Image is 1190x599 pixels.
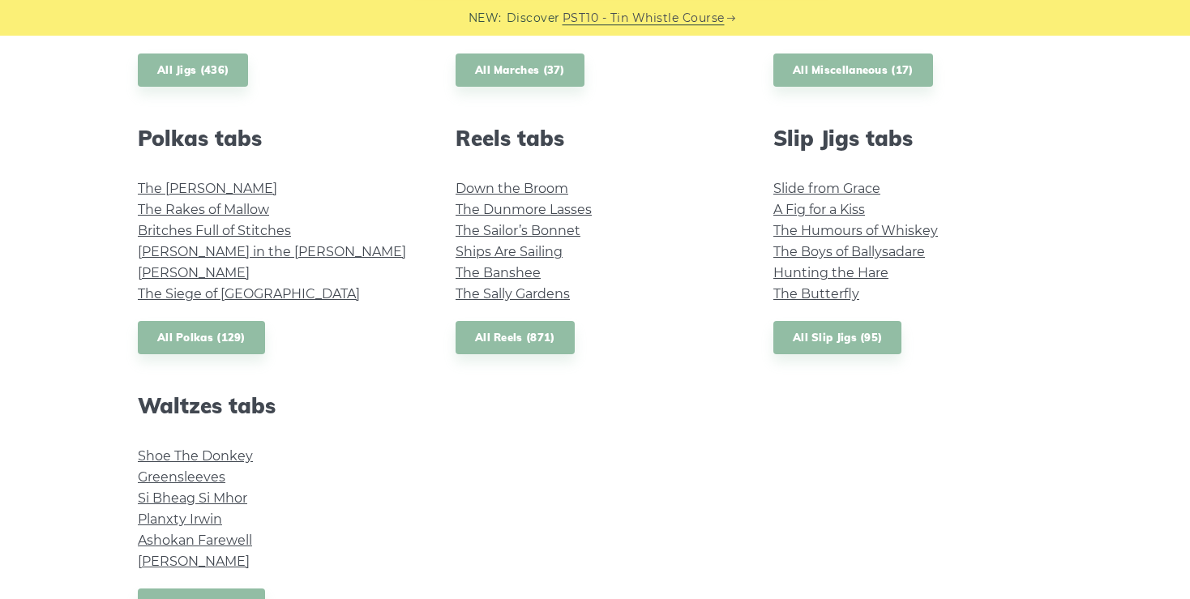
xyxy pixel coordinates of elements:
[773,202,865,217] a: A Fig for a Kiss
[456,223,580,238] a: The Sailor’s Bonnet
[456,126,734,151] h2: Reels tabs
[773,181,880,196] a: Slide from Grace
[138,202,269,217] a: The Rakes of Mallow
[456,321,575,354] a: All Reels (871)
[456,181,568,196] a: Down the Broom
[469,9,502,28] span: NEW:
[773,244,925,259] a: The Boys of Ballysadare
[138,511,222,527] a: Planxty Irwin
[563,9,725,28] a: PST10 - Tin Whistle Course
[773,265,888,280] a: Hunting the Hare
[138,265,250,280] a: [PERSON_NAME]
[138,223,291,238] a: Britches Full of Stitches
[138,554,250,569] a: [PERSON_NAME]
[138,126,417,151] h2: Polkas tabs
[138,244,406,259] a: [PERSON_NAME] in the [PERSON_NAME]
[456,53,584,87] a: All Marches (37)
[138,393,417,418] h2: Waltzes tabs
[138,286,360,302] a: The Siege of [GEOGRAPHIC_DATA]
[138,448,253,464] a: Shoe The Donkey
[456,202,592,217] a: The Dunmore Lasses
[773,286,859,302] a: The Butterfly
[138,321,265,354] a: All Polkas (129)
[773,53,933,87] a: All Miscellaneous (17)
[456,286,570,302] a: The Sally Gardens
[773,321,901,354] a: All Slip Jigs (95)
[456,244,563,259] a: Ships Are Sailing
[456,265,541,280] a: The Banshee
[138,181,277,196] a: The [PERSON_NAME]
[773,126,1052,151] h2: Slip Jigs tabs
[773,223,938,238] a: The Humours of Whiskey
[138,469,225,485] a: Greensleeves
[138,53,248,87] a: All Jigs (436)
[138,533,252,548] a: Ashokan Farewell
[507,9,560,28] span: Discover
[138,490,247,506] a: Si­ Bheag Si­ Mhor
